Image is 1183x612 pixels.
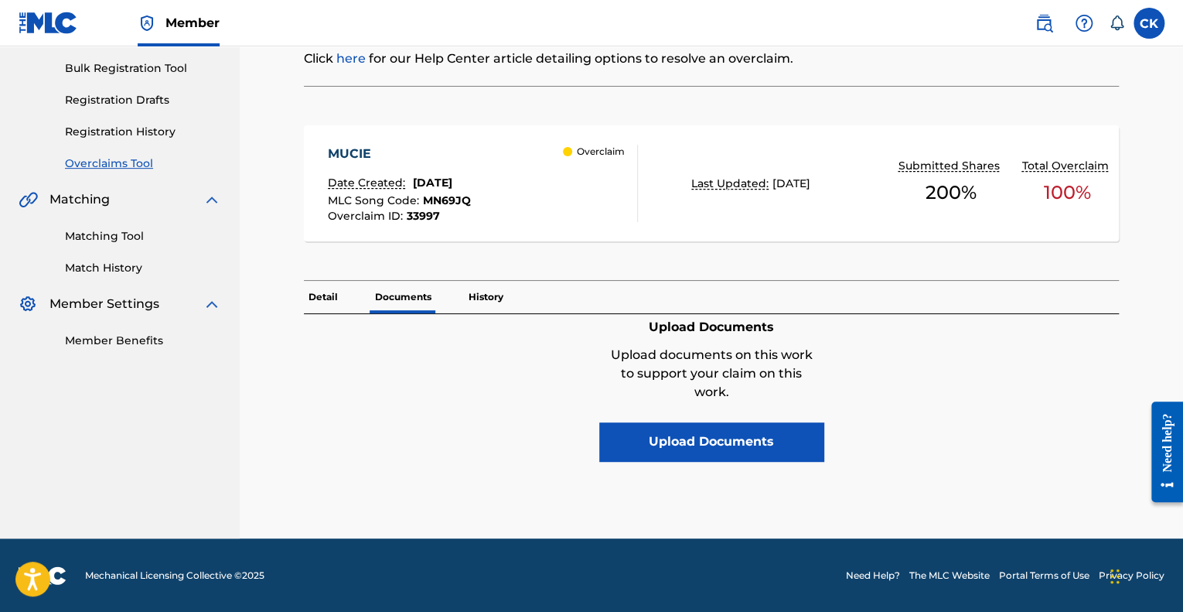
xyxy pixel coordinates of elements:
img: expand [203,190,221,209]
span: [DATE] [772,176,810,190]
a: The MLC Website [909,569,990,583]
img: help [1075,14,1093,32]
span: MLC Song Code : [328,193,423,207]
button: Upload Documents [599,422,823,461]
p: History [464,281,508,313]
img: Member Settings [19,295,37,313]
a: Public Search [1028,8,1059,39]
iframe: Chat Widget [1106,538,1183,612]
img: expand [203,295,221,313]
a: Need Help? [846,569,900,583]
p: Last Updated: [691,176,772,192]
span: 200 % [925,179,976,207]
a: Matching Tool [65,228,221,244]
p: Detail [304,281,343,313]
a: MUCIEDate Created:[DATE]MLC Song Code:MN69JQOverclaim ID:33997 OverclaimLast Updated:[DATE]Submit... [304,125,1120,241]
div: Help [1069,8,1099,39]
p: Submitted Shares [898,158,1003,174]
span: Matching [49,190,110,209]
span: Member Settings [49,295,159,313]
a: Privacy Policy [1099,569,1164,583]
h6: Upload Documents [603,318,820,337]
iframe: Resource Center [1140,389,1183,514]
a: here [336,51,366,66]
div: Notifications [1109,15,1124,31]
span: 33997 [407,209,440,223]
a: Bulk Registration Tool [65,60,221,77]
span: MN69JQ [423,193,471,207]
div: MUCIE [328,145,471,163]
span: Overclaim ID : [328,209,407,223]
a: Match History [65,260,221,276]
p: Overclaim [577,145,625,159]
a: Member Benefits [65,333,221,349]
img: Top Rightsholder [138,14,156,32]
span: Member [165,14,220,32]
div: Drag [1110,553,1120,600]
p: Total Overclaim [1021,158,1112,174]
img: Matching [19,190,38,209]
div: User Menu [1134,8,1164,39]
a: Portal Terms of Use [999,569,1089,583]
a: Registration Drafts [65,92,221,108]
p: Click for our Help Center article detailing options to resolve an overclaim. [304,50,932,68]
img: search [1035,14,1053,32]
span: [DATE] [413,176,452,190]
p: Date Created: [328,175,409,191]
p: Documents [370,281,436,313]
p: Upload documents on this work to support your claim on this work. [603,346,820,402]
a: Registration History [65,124,221,140]
a: Overclaims Tool [65,156,221,172]
img: MLC Logo [19,12,78,34]
img: logo [19,566,66,585]
span: 100 % [1043,179,1090,207]
span: Mechanical Licensing Collective © 2025 [85,569,264,583]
